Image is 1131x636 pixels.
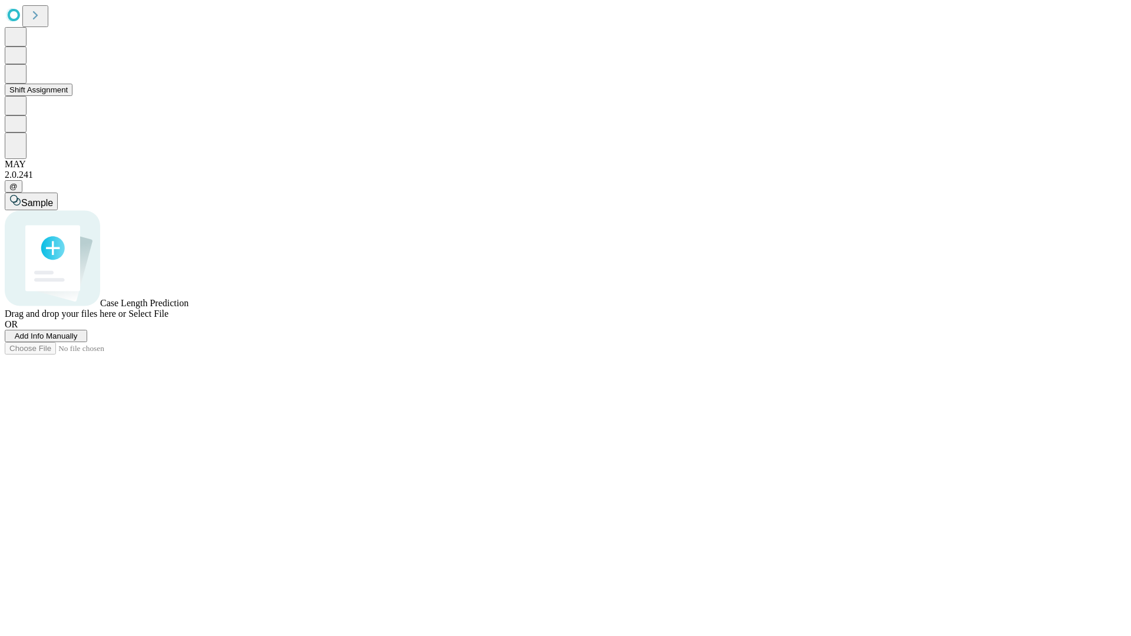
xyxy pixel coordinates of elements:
[128,309,168,319] span: Select File
[21,198,53,208] span: Sample
[5,180,22,193] button: @
[5,330,87,342] button: Add Info Manually
[5,170,1126,180] div: 2.0.241
[5,309,126,319] span: Drag and drop your files here or
[15,332,78,340] span: Add Info Manually
[5,193,58,210] button: Sample
[100,298,188,308] span: Case Length Prediction
[9,182,18,191] span: @
[5,84,72,96] button: Shift Assignment
[5,319,18,329] span: OR
[5,159,1126,170] div: MAY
